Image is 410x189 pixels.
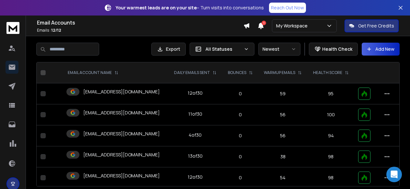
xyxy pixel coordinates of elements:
[6,22,19,34] img: logo
[174,70,210,75] p: DAILY EMAILS SENT
[262,21,266,25] span: 1
[83,131,160,137] p: [EMAIL_ADDRESS][DOMAIN_NAME]
[386,167,402,182] div: Open Intercom Messenger
[83,110,160,116] p: [EMAIL_ADDRESS][DOMAIN_NAME]
[271,5,304,11] p: Reach Out Now
[322,46,352,52] p: Health Check
[258,83,308,104] td: 59
[51,27,61,33] span: 12 / 12
[308,104,355,125] td: 100
[258,146,308,167] td: 38
[226,132,254,139] p: 0
[116,5,264,11] p: – Turn visits into conversations
[308,83,355,104] td: 95
[269,3,306,13] a: Reach Out Now
[264,70,295,75] p: WARMUP EMAILS
[308,125,355,146] td: 94
[205,46,241,52] p: All Statuses
[116,5,197,11] strong: Your warmest leads are on your site
[345,19,399,32] button: Get Free Credits
[37,19,243,26] h1: Email Accounts
[258,104,308,125] td: 56
[258,43,300,56] button: Newest
[226,90,254,97] p: 0
[188,111,202,117] div: 11 of 30
[362,43,400,56] button: Add New
[188,90,203,96] div: 12 of 30
[308,146,355,167] td: 98
[37,28,243,33] p: Emails :
[308,167,355,188] td: 98
[83,152,160,158] p: [EMAIL_ADDRESS][DOMAIN_NAME]
[189,132,202,138] div: 4 of 30
[276,23,310,29] p: My Workspace
[258,167,308,188] td: 54
[83,173,160,179] p: [EMAIL_ADDRESS][DOMAIN_NAME]
[226,111,254,118] p: 0
[83,89,160,95] p: [EMAIL_ADDRESS][DOMAIN_NAME]
[226,174,254,181] p: 0
[226,153,254,160] p: 0
[358,23,394,29] p: Get Free Credits
[68,70,118,75] div: EMAIL ACCOUNT NAME
[313,70,342,75] p: HEALTH SCORE
[188,153,203,159] div: 13 of 30
[151,43,186,56] button: Export
[228,70,246,75] p: BOUNCES
[258,125,308,146] td: 56
[188,174,203,180] div: 12 of 30
[309,43,358,56] button: Health Check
